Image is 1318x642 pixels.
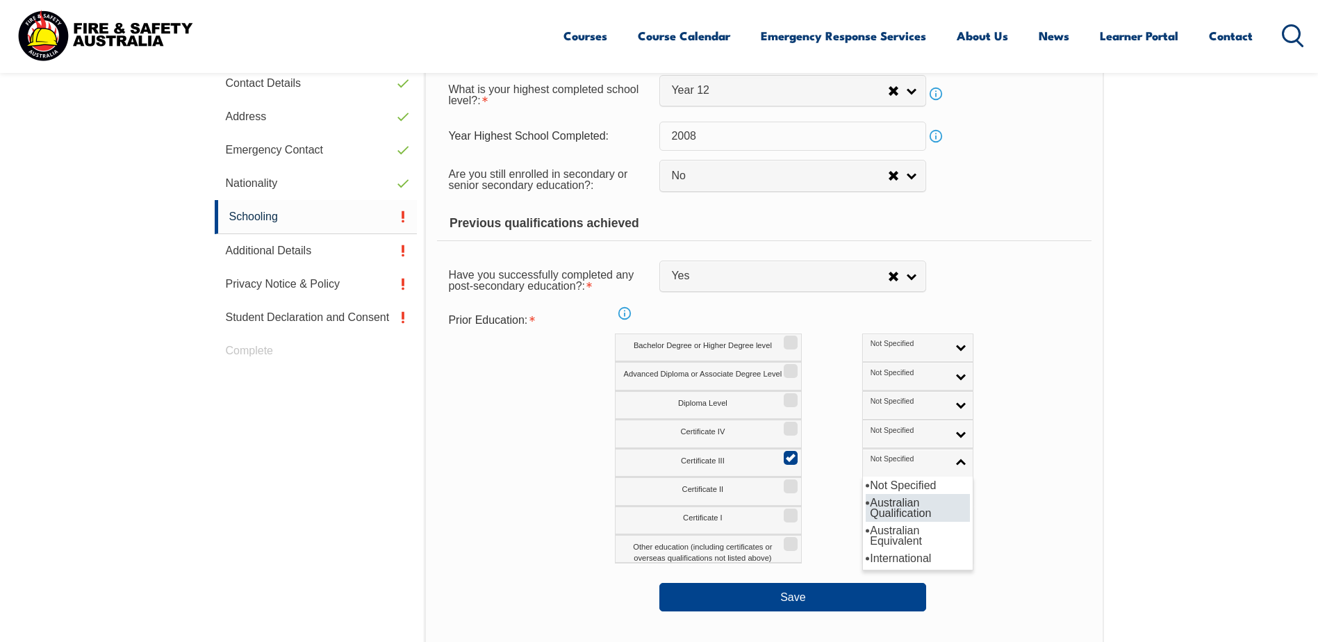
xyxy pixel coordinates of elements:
[448,168,627,191] span: Are you still enrolled in secondary or senior secondary education?:
[638,17,730,54] a: Course Calendar
[871,397,948,406] span: Not Specified
[671,169,888,183] span: No
[866,522,970,550] li: Australian Equivalent
[215,167,418,200] a: Nationality
[615,477,802,506] label: Certificate II
[1039,17,1069,54] a: News
[866,494,970,522] li: Australian Qualification
[563,17,607,54] a: Courses
[615,449,802,477] label: Certificate III
[615,420,802,448] label: Certificate IV
[1209,17,1253,54] a: Contact
[437,307,659,334] div: Prior Education is required.
[926,126,946,146] a: Info
[215,200,418,234] a: Schooling
[437,74,659,113] div: What is your highest completed school level? is required.
[215,100,418,133] a: Address
[957,17,1008,54] a: About Us
[215,234,418,267] a: Additional Details
[671,269,888,283] span: Yes
[871,368,948,378] span: Not Specified
[448,83,639,106] span: What is your highest completed school level?:
[926,84,946,104] a: Info
[761,17,926,54] a: Emergency Response Services
[615,391,802,420] label: Diploma Level
[615,334,802,362] label: Bachelor Degree or Higher Degree level
[437,260,659,299] div: Have you successfully completed any post-secondary education? is required.
[866,477,970,494] li: Not Specified
[448,269,634,292] span: Have you successfully completed any post-secondary education?:
[1100,17,1178,54] a: Learner Portal
[615,507,802,535] label: Certificate I
[871,454,948,464] span: Not Specified
[215,301,418,334] a: Student Declaration and Consent
[437,123,659,149] div: Year Highest School Completed:
[671,83,888,98] span: Year 12
[871,339,948,349] span: Not Specified
[615,362,802,390] label: Advanced Diploma or Associate Degree Level
[215,67,418,100] a: Contact Details
[615,304,634,323] a: Info
[215,133,418,167] a: Emergency Contact
[866,550,970,567] li: International
[437,206,1091,241] div: Previous qualifications achieved
[215,267,418,301] a: Privacy Notice & Policy
[871,426,948,436] span: Not Specified
[659,583,926,611] button: Save
[615,535,802,563] label: Other education (including certificates or overseas qualifications not listed above)
[659,122,926,151] input: YYYY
